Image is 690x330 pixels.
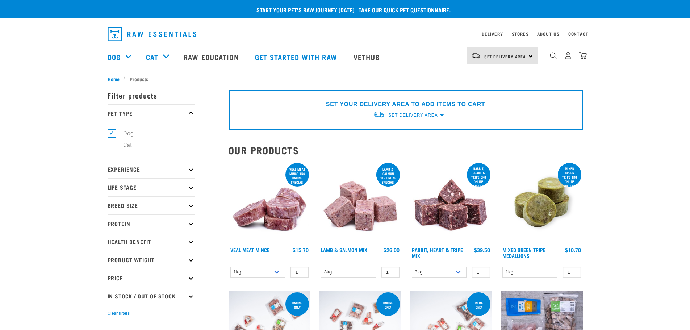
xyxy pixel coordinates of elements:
[285,297,309,313] div: Online Only
[108,75,583,83] nav: breadcrumbs
[293,247,309,253] div: $15.70
[512,33,529,35] a: Stores
[326,100,485,109] p: SET YOUR DELIVERY AREA TO ADD ITEMS TO CART
[550,52,557,59] img: home-icon-1@2x.png
[467,163,490,191] div: Rabbit, Heart & Tripe 3kg online special
[229,145,583,156] h2: Our Products
[474,247,490,253] div: $39.50
[146,51,158,62] a: Cat
[108,310,130,317] button: Clear filters
[108,251,195,269] p: Product Weight
[108,75,120,83] span: Home
[108,287,195,305] p: In Stock / Out Of Stock
[579,52,587,59] img: home-icon@2x.png
[565,247,581,253] div: $10.70
[108,75,124,83] a: Home
[319,162,401,244] img: 1029 Lamb Salmon Mix 01
[285,164,309,188] div: Veal Meat mince 1kg online special!
[376,164,400,188] div: Lamb & Salmon 3kg online special!
[471,53,481,59] img: van-moving.png
[467,297,490,313] div: Online Only
[321,248,367,251] a: Lamb & Salmon Mix
[346,42,389,71] a: Vethub
[230,248,269,251] a: Veal Meat Mince
[376,297,400,313] div: Online Only
[229,162,311,244] img: 1160 Veal Meat Mince Medallions 01
[108,178,195,196] p: Life Stage
[381,267,400,278] input: 1
[102,24,589,44] nav: dropdown navigation
[248,42,346,71] a: Get started with Raw
[501,162,583,244] img: Mixed Green Tripe
[108,160,195,178] p: Experience
[564,52,572,59] img: user.png
[108,214,195,233] p: Protein
[412,248,463,257] a: Rabbit, Heart & Tripe Mix
[176,42,247,71] a: Raw Education
[568,33,589,35] a: Contact
[108,86,195,104] p: Filter products
[482,33,503,35] a: Delivery
[384,247,400,253] div: $26.00
[410,162,492,244] img: 1175 Rabbit Heart Tripe Mix 01
[108,269,195,287] p: Price
[484,55,526,58] span: Set Delivery Area
[388,113,438,118] span: Set Delivery Area
[112,141,135,150] label: Cat
[359,8,451,11] a: take our quick pet questionnaire.
[108,27,196,41] img: Raw Essentials Logo
[472,267,490,278] input: 1
[290,267,309,278] input: 1
[112,129,137,138] label: Dog
[502,248,545,257] a: Mixed Green Tripe Medallions
[558,163,581,191] div: Mixed Green Tripe 1kg online special!
[108,104,195,122] p: Pet Type
[108,196,195,214] p: Breed Size
[537,33,559,35] a: About Us
[108,51,121,62] a: Dog
[108,233,195,251] p: Health Benefit
[373,111,385,118] img: van-moving.png
[563,267,581,278] input: 1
